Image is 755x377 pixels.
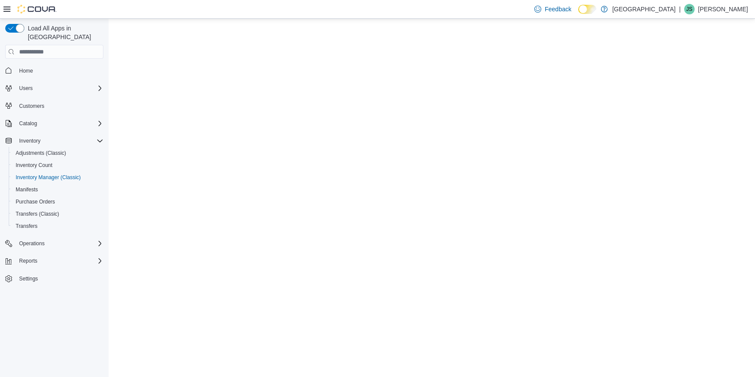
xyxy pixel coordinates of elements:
a: Manifests [12,184,41,195]
span: Reports [16,256,103,266]
span: Manifests [16,186,38,193]
button: Customers [2,100,107,112]
a: Settings [16,274,41,284]
span: JS [686,4,692,14]
p: [GEOGRAPHIC_DATA] [612,4,676,14]
span: Purchase Orders [16,198,55,205]
span: Settings [16,273,103,284]
button: Adjustments (Classic) [9,147,107,159]
span: Load All Apps in [GEOGRAPHIC_DATA] [24,24,103,41]
a: Customers [16,101,48,111]
span: Inventory Manager (Classic) [12,172,103,183]
span: Users [16,83,103,93]
div: John Sully [684,4,695,14]
span: Inventory [16,136,103,146]
span: Inventory Manager (Classic) [16,174,81,181]
a: Feedback [531,0,575,18]
a: Transfers [12,221,41,231]
button: Reports [16,256,41,266]
span: Catalog [16,118,103,129]
button: Inventory Manager (Classic) [9,171,107,183]
span: Transfers (Classic) [16,210,59,217]
span: Transfers (Classic) [12,209,103,219]
p: [PERSON_NAME] [698,4,748,14]
button: Operations [16,238,48,249]
p: | [679,4,681,14]
span: Customers [16,100,103,111]
span: Adjustments (Classic) [12,148,103,158]
input: Dark Mode [578,5,596,14]
span: Manifests [12,184,103,195]
button: Manifests [9,183,107,196]
img: Cova [17,5,56,13]
span: Inventory [19,137,40,144]
a: Inventory Count [12,160,56,170]
button: Inventory [2,135,107,147]
button: Inventory [16,136,44,146]
button: Inventory Count [9,159,107,171]
button: Settings [2,272,107,285]
a: Transfers (Classic) [12,209,63,219]
span: Inventory Count [16,162,53,169]
button: Home [2,64,107,77]
button: Transfers [9,220,107,232]
button: Users [2,82,107,94]
span: Operations [19,240,45,247]
button: Users [16,83,36,93]
button: Catalog [2,117,107,130]
span: Settings [19,275,38,282]
span: Purchase Orders [12,197,103,207]
span: Inventory Count [12,160,103,170]
button: Reports [2,255,107,267]
span: Home [16,65,103,76]
button: Catalog [16,118,40,129]
span: Transfers [16,223,37,230]
button: Transfers (Classic) [9,208,107,220]
span: Catalog [19,120,37,127]
a: Adjustments (Classic) [12,148,70,158]
a: Purchase Orders [12,197,59,207]
button: Operations [2,237,107,250]
span: Feedback [545,5,571,13]
span: Customers [19,103,44,110]
span: Users [19,85,33,92]
button: Purchase Orders [9,196,107,208]
span: Reports [19,257,37,264]
span: Adjustments (Classic) [16,150,66,157]
a: Inventory Manager (Classic) [12,172,84,183]
nav: Complex example [5,60,103,307]
span: Home [19,67,33,74]
span: Transfers [12,221,103,231]
a: Home [16,66,36,76]
span: Operations [16,238,103,249]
